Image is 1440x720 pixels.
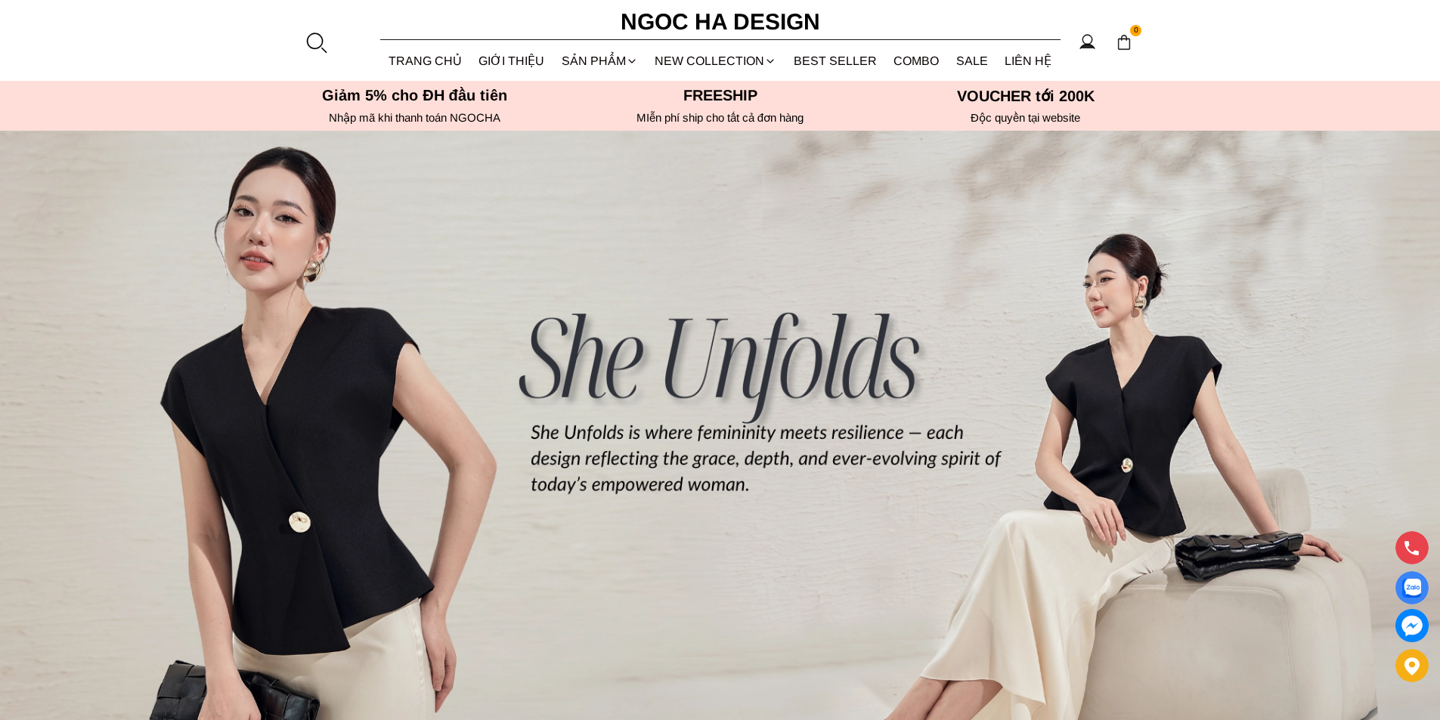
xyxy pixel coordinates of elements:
[1395,571,1429,604] a: Display image
[1395,609,1429,642] a: messenger
[948,41,997,81] a: SALE
[329,111,500,124] font: Nhập mã khi thanh toán NGOCHA
[553,41,647,81] div: SẢN PHẨM
[322,87,507,104] font: Giảm 5% cho ĐH đầu tiên
[885,41,948,81] a: Combo
[646,41,785,81] a: NEW COLLECTION
[878,111,1174,125] h6: Độc quyền tại website
[607,4,834,40] a: Ngoc Ha Design
[470,41,553,81] a: GIỚI THIỆU
[785,41,886,81] a: BEST SELLER
[1402,579,1421,598] img: Display image
[996,41,1061,81] a: LIÊN HỆ
[1130,25,1142,37] span: 0
[878,87,1174,105] h5: VOUCHER tới 200K
[380,41,471,81] a: TRANG CHỦ
[1116,34,1132,51] img: img-CART-ICON-ksit0nf1
[572,111,869,125] h6: MIễn phí ship cho tất cả đơn hàng
[683,87,757,104] font: Freeship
